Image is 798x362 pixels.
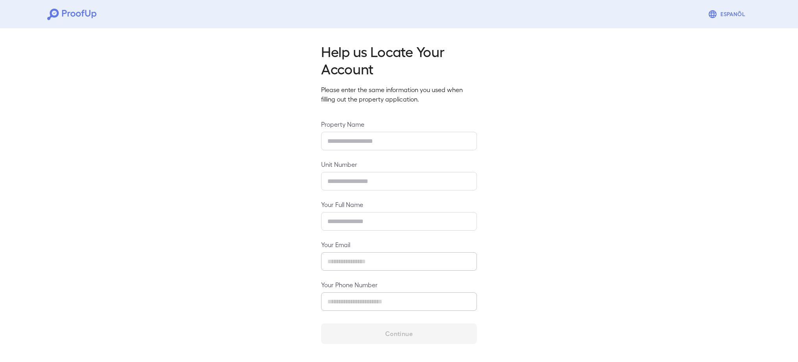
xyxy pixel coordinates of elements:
label: Your Phone Number [321,280,477,289]
p: Please enter the same information you used when filling out the property application. [321,85,477,104]
button: Espanõl [705,6,751,22]
label: Your Email [321,240,477,249]
h2: Help us Locate Your Account [321,42,477,77]
label: Property Name [321,120,477,129]
label: Your Full Name [321,200,477,209]
label: Unit Number [321,160,477,169]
